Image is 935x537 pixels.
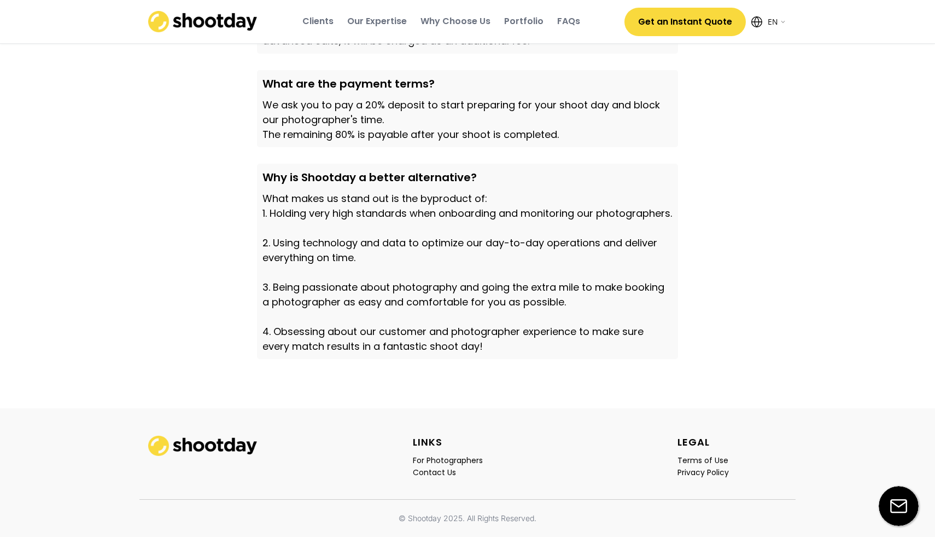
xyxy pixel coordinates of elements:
[751,16,762,27] img: Icon%20feather-globe%20%281%29.svg
[148,11,258,32] img: shootday_logo.png
[148,436,258,456] img: shootday_logo.png
[504,15,544,27] div: Portfolio
[262,169,673,186] div: Why is Shootday a better alternative?
[262,76,673,92] div: What are the payment terms?
[624,8,746,36] button: Get an Instant Quote
[677,455,728,465] div: Terms of Use
[677,467,729,477] div: Privacy Policy
[677,436,710,448] div: LEGAL
[413,467,456,477] div: Contact Us
[413,455,483,465] div: For Photographers
[262,97,673,142] div: We ask you to pay a 20% deposit to start preparing for your shoot day and block our photographer'...
[879,486,919,526] img: email-icon%20%281%29.svg
[347,15,407,27] div: Our Expertise
[399,513,536,524] div: © Shootday 2025. All Rights Reserved.
[420,15,490,27] div: Why Choose Us
[262,191,673,354] div: What makes us stand out is the byproduct of: 1. Holding very high standards when onboarding and m...
[557,15,580,27] div: FAQs
[302,15,334,27] div: Clients
[413,436,442,448] div: LINKS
